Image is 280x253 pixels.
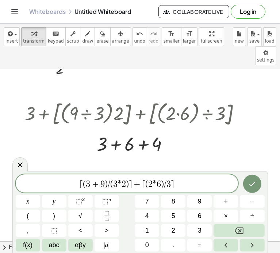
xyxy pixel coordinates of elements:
button: scrub [65,27,81,46]
button: load [263,27,276,46]
button: fullscreen [199,27,224,46]
span: 1 [145,226,149,236]
span: [ [80,180,83,189]
button: Divide [240,210,264,222]
span: . [172,240,174,250]
span: undo [134,39,145,44]
span: ⬚ [51,226,57,236]
span: y [53,197,55,206]
span: settings [257,58,275,63]
button: redoredo [147,27,160,46]
span: ] [129,180,132,189]
span: 7 [145,197,149,206]
span: √ [78,211,82,221]
span: × [224,211,228,221]
button: 9 [187,195,212,208]
span: ⬚ [76,198,82,205]
span: ) [126,180,129,189]
button: Left arrow [214,239,238,252]
span: 8 [172,197,175,206]
span: ) [105,180,108,189]
span: ( [145,180,148,189]
span: 9 [100,180,105,189]
button: format_sizesmaller [162,27,181,46]
button: Squared [68,195,93,208]
button: Equals [187,239,212,252]
span: transform [23,39,45,44]
button: Square root [68,210,93,222]
button: 0 [135,239,159,252]
span: scrub [67,39,79,44]
button: save [248,27,262,46]
span: ÷ [250,211,254,221]
span: Collaborate Live [165,8,223,15]
button: y [42,195,66,208]
span: – [250,197,254,206]
span: arrange [112,39,129,44]
span: 3 [166,180,171,189]
button: new [233,27,246,46]
span: 4 [145,211,149,221]
span: + [132,180,142,189]
button: Greater than [95,224,119,237]
button: Functions [16,239,40,252]
span: ( [83,180,86,189]
i: redo [150,29,157,38]
span: / [108,180,110,189]
span: > [105,226,109,236]
button: . [161,239,185,252]
button: ) [42,210,66,222]
span: f(x) [23,240,32,250]
span: 5 [172,211,175,221]
span: 3 [86,180,90,189]
span: fullscreen [201,39,222,44]
span: 0 [145,240,149,250]
button: transform [21,27,46,46]
button: Toggle navigation [9,6,20,17]
span: larger [183,39,196,44]
button: 6 [187,210,212,222]
button: Less than [68,224,93,237]
button: Fraction [95,210,119,222]
span: ⬚ [102,198,108,205]
button: 2 [161,224,185,237]
button: Superscript [95,195,119,208]
i: keyboard [52,29,59,38]
span: draw [83,39,93,44]
button: , [16,224,40,237]
button: 7 [135,195,159,208]
button: erase [95,27,110,46]
button: draw [81,27,95,46]
sup: 2 [82,197,85,202]
button: Collaborate Live [158,5,229,18]
i: undo [136,29,143,38]
button: 3 [187,224,212,237]
span: smaller [164,39,180,44]
span: new [235,39,244,44]
button: Minus [240,195,264,208]
a: Whiteboards [29,8,66,15]
button: Backspace [214,224,264,237]
span: load [265,39,275,44]
button: keyboardkeypad [46,27,66,46]
button: Log in [231,5,265,19]
span: | [108,241,110,249]
span: 3 [113,180,118,189]
button: Placeholder [42,224,66,237]
span: ) [161,180,164,189]
span: = [198,240,202,250]
span: 9 [198,197,202,206]
span: erase [96,39,108,44]
i: format_size [168,29,175,38]
span: 2 [148,180,153,189]
span: 2 [122,180,126,189]
span: keypad [48,39,64,44]
button: 5 [161,210,185,222]
span: 2 [172,226,175,236]
span: , [27,226,29,236]
button: Times [214,210,238,222]
span: save [249,39,260,44]
button: Plus [214,195,238,208]
button: x [16,195,40,208]
span: ( [110,180,113,189]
